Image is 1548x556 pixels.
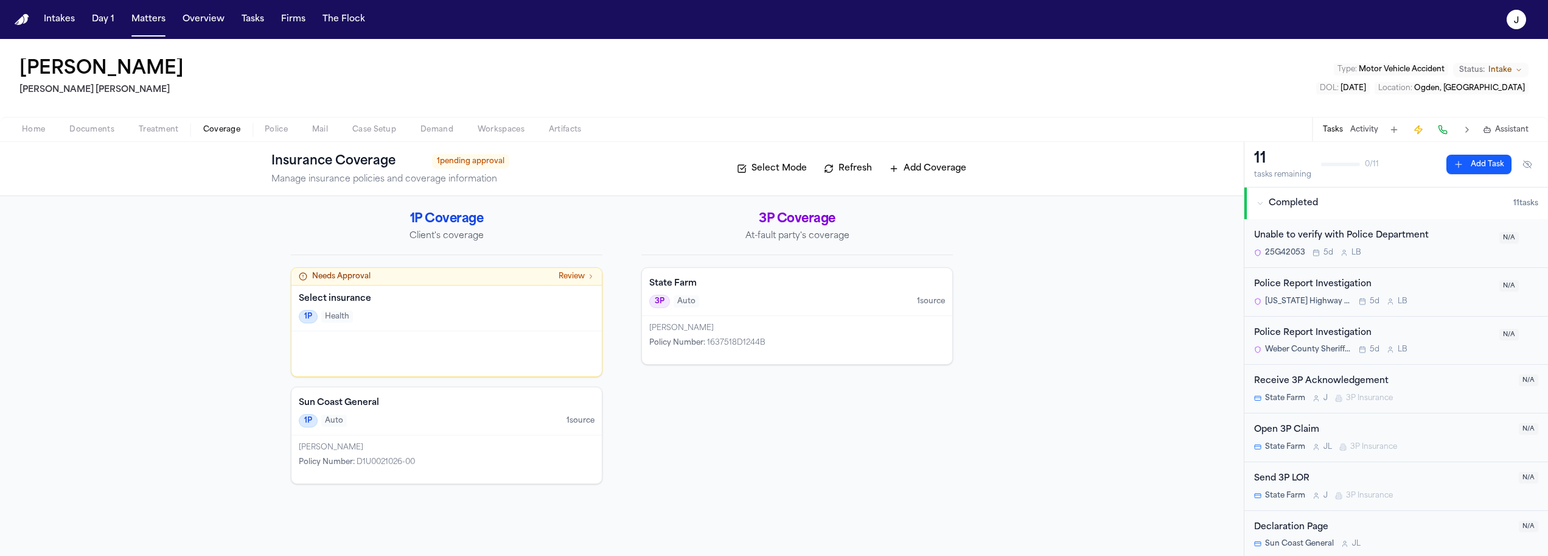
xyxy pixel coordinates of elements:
span: Home [22,125,45,135]
div: Police Report Investigation [1254,326,1492,340]
span: Ogden, [GEOGRAPHIC_DATA] [1414,85,1525,92]
span: 1 pending approval [432,154,509,169]
h2: [PERSON_NAME] [PERSON_NAME] [19,83,189,97]
span: Case Setup [352,125,396,135]
div: Declaration Page [1254,521,1511,535]
button: Make a Call [1434,121,1451,138]
div: Open task: Police Report Investigation [1244,317,1548,365]
a: Home [15,14,29,26]
button: Intakes [39,9,80,30]
span: N/A [1519,423,1538,435]
span: DOL : [1320,85,1339,92]
div: Open task: Receive 3P Acknowledgement [1244,365,1548,413]
span: 25G42053 [1265,248,1305,258]
span: 3P [649,295,670,308]
span: 5d [1370,297,1379,306]
span: 0 / 11 [1365,160,1379,169]
p: At-fault party's coverage [641,230,953,242]
span: 11 task s [1513,199,1538,208]
span: 3P Insurance [1346,393,1393,403]
h2: 1P Coverage [291,211,602,228]
span: Completed [1269,197,1318,209]
h4: State Farm [649,278,945,290]
span: Motor Vehicle Accident [1359,66,1445,73]
span: 1 source [567,416,594,426]
div: Open task: Send 3P LOR [1244,462,1548,511]
span: Mail [312,125,328,135]
span: Treatment [139,125,179,135]
button: Firms [276,9,310,30]
span: Type : [1337,66,1357,73]
span: J [1323,491,1328,501]
span: N/A [1519,472,1538,484]
span: Workspaces [478,125,525,135]
span: Police [265,125,288,135]
span: Assistant [1495,125,1529,135]
button: Hide completed tasks (⌘⇧H) [1516,155,1538,174]
button: Activity [1350,125,1378,135]
p: Manage insurance policies and coverage information [271,174,509,186]
button: Edit Type: Motor Vehicle Accident [1334,63,1448,76]
span: J L [1323,442,1332,452]
span: 1P [299,310,318,323]
button: Add Task [1386,121,1403,138]
span: J L [1352,539,1361,549]
div: [PERSON_NAME] [299,443,594,452]
span: L B [1351,248,1361,258]
span: Policy Number : [299,459,355,466]
span: N/A [1499,280,1519,292]
button: Matters [127,9,170,30]
button: Add Task [1446,155,1511,174]
span: Review [559,272,585,281]
h1: Insurance Coverage [271,152,422,171]
span: Weber County Sheriff's Office [1265,345,1351,354]
span: Health [321,311,353,323]
div: Send 3P LOR [1254,472,1511,486]
button: Tasks [1323,125,1343,135]
span: Needs Approval [312,272,371,281]
div: Open task: Open 3P Claim [1244,413,1548,462]
span: N/A [1519,375,1538,386]
div: [PERSON_NAME] [649,323,945,333]
button: Change status from Intake [1453,63,1529,77]
div: Police Report Investigation [1254,278,1492,292]
div: Open task: Unable to verify with Police Department [1244,219,1548,268]
span: L B [1398,297,1407,306]
button: Select Mode [731,159,813,178]
button: Refresh [818,159,878,178]
button: Edit DOL: 2025-06-10 [1316,82,1370,94]
span: State Farm [1265,393,1305,403]
div: Open task: Police Report Investigation [1244,268,1548,317]
button: Edit matter name [19,58,184,80]
span: Auto [321,415,347,427]
button: Assistant [1483,125,1529,135]
span: [US_STATE] Highway Patrol – Section 2 ([PERSON_NAME] & [PERSON_NAME] Counties) [1265,297,1351,306]
span: Artifacts [549,125,582,135]
span: 5d [1370,345,1379,354]
button: Edit Location: Ogden, UT [1375,82,1529,94]
span: N/A [1519,521,1538,532]
button: Overview [178,9,229,30]
div: Unable to verify with Police Department [1254,229,1492,243]
div: Open 3P Claim [1254,423,1511,437]
span: Auto [674,295,699,308]
span: Location : [1378,85,1412,92]
span: 3P Insurance [1350,442,1397,452]
span: 1637518D1244B [707,339,765,347]
span: [DATE] [1341,85,1366,92]
button: Create Immediate Task [1410,121,1427,138]
span: Sun Coast General [1265,539,1334,549]
span: Coverage [203,125,240,135]
div: 11 [1254,149,1311,169]
button: Day 1 [87,9,119,30]
span: Demand [420,125,453,135]
button: Add Coverage [883,159,972,178]
div: tasks remaining [1254,170,1311,180]
img: Finch Logo [15,14,29,26]
span: 5d [1323,248,1333,258]
div: Receive 3P Acknowledgement [1254,375,1511,389]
